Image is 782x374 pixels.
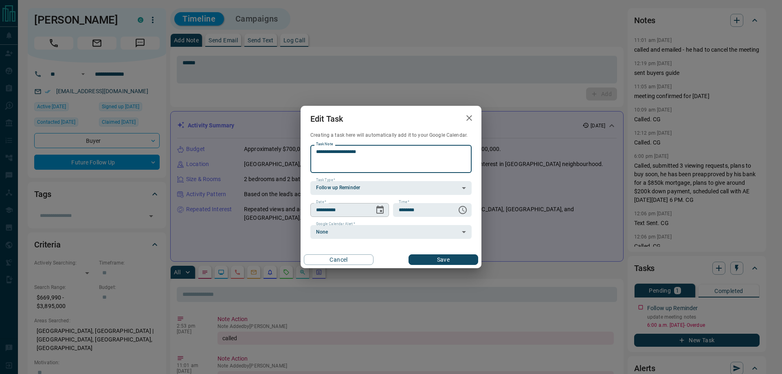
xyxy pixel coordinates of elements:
[316,177,335,183] label: Task Type
[409,254,478,265] button: Save
[316,199,326,205] label: Date
[310,225,472,239] div: None
[310,181,472,195] div: Follow up Reminder
[372,202,388,218] button: Choose date, selected date is Sep 12, 2025
[304,254,373,265] button: Cancel
[399,199,409,205] label: Time
[316,142,333,147] label: Task Note
[310,132,472,139] p: Creating a task here will automatically add it to your Google Calendar.
[455,202,471,218] button: Choose time, selected time is 6:00 AM
[301,106,353,132] h2: Edit Task
[316,221,355,227] label: Google Calendar Alert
